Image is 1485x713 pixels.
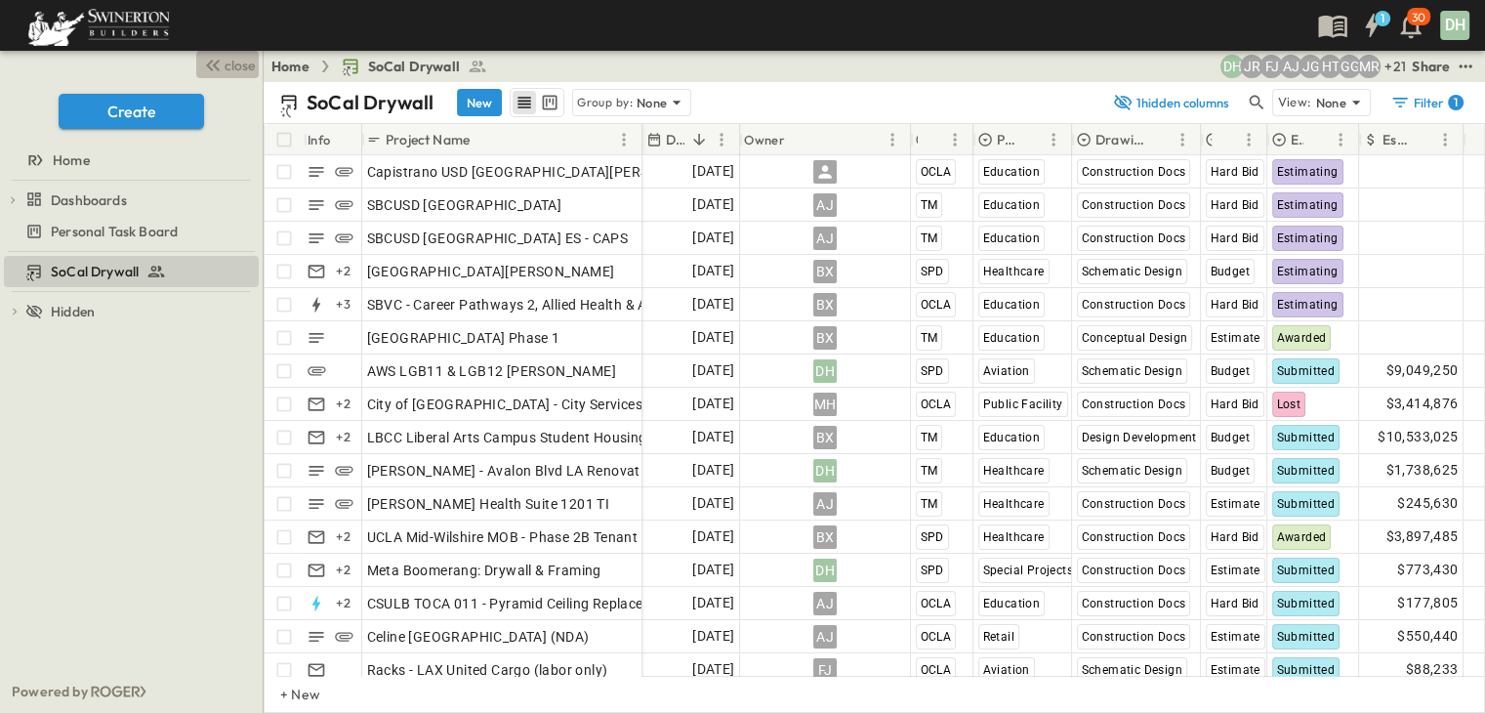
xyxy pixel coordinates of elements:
[1277,298,1339,312] span: Estimating
[692,160,734,183] span: [DATE]
[1277,165,1339,179] span: Estimating
[692,393,734,415] span: [DATE]
[1277,530,1327,544] span: Awarded
[983,464,1045,478] span: Healthcare
[692,559,734,581] span: [DATE]
[4,216,259,247] div: Personal Task Boardtest
[1277,464,1336,478] span: Submitted
[1277,663,1336,677] span: Submitted
[813,525,837,549] div: BX
[983,530,1045,544] span: Healthcare
[740,124,911,155] div: Owner
[367,461,746,481] span: [PERSON_NAME] - Avalon Blvd LA Renovation and Addition
[1082,231,1186,245] span: Construction Docs
[921,497,938,511] span: TM
[577,93,633,112] p: Group by:
[457,89,502,116] button: New
[1454,55,1477,78] button: test
[983,198,1041,212] span: Education
[332,293,355,316] div: + 3
[51,190,127,210] span: Dashboards
[4,147,255,174] a: Home
[983,265,1045,278] span: Healthcare
[1277,398,1301,411] span: Lost
[1149,129,1171,150] button: Sort
[1211,497,1260,511] span: Estimate
[921,165,952,179] span: OCLA
[1082,298,1186,312] span: Construction Docs
[813,359,837,383] div: DH
[367,262,615,281] span: [GEOGRAPHIC_DATA][PERSON_NAME]
[1211,165,1259,179] span: Hard Bid
[1211,564,1260,577] span: Estimate
[1237,128,1260,151] button: Menu
[386,130,470,149] p: Project Name
[1299,55,1322,78] div: Jorge Garcia (jorgarcia@swinerton.com)
[308,112,331,167] div: Info
[921,398,952,411] span: OCLA
[367,428,647,447] span: LBCC Liberal Arts Campus Student Housing
[983,497,1045,511] span: Healthcare
[1277,597,1336,610] span: Submitted
[1220,55,1244,78] div: Daryll Hayward (daryll.hayward@swinerton.com)
[1240,55,1263,78] div: Joshua Russell (joshua.russell@swinerton.com)
[367,162,720,182] span: Capistrano USD [GEOGRAPHIC_DATA][PERSON_NAME]
[921,630,952,644] span: OCLA
[692,260,734,282] span: [DATE]
[510,88,564,117] div: table view
[1277,364,1336,378] span: Submitted
[983,398,1063,411] span: Public Facility
[1412,57,1450,76] div: Share
[1397,592,1458,614] span: $177,805
[943,128,967,151] button: Menu
[1338,55,1361,78] div: Gerrad Gerber (gerrad.gerber@swinerton.com)
[1397,492,1458,515] span: $245,630
[1291,130,1303,149] p: Estimate Status
[1397,625,1458,648] span: $550,440
[692,359,734,382] span: [DATE]
[612,128,636,151] button: Menu
[983,298,1041,312] span: Education
[1211,364,1250,378] span: Budget
[1082,530,1186,544] span: Construction Docs
[1020,129,1042,150] button: Sort
[1211,630,1260,644] span: Estimate
[813,326,837,350] div: BX
[1211,198,1259,212] span: Hard Bid
[922,129,943,150] button: Sort
[1381,11,1384,26] h6: 1
[332,525,355,549] div: + 2
[367,361,616,381] span: AWS LGB11 & LGB12 [PERSON_NAME]
[271,57,499,76] nav: breadcrumbs
[304,124,362,155] div: Info
[1211,298,1259,312] span: Hard Bid
[1216,129,1237,150] button: Sort
[1277,630,1336,644] span: Submitted
[1352,8,1391,43] button: 1
[196,51,259,78] button: close
[921,298,952,312] span: OCLA
[1433,128,1457,151] button: Menu
[51,262,139,281] span: SoCal Drywall
[1277,431,1336,444] span: Submitted
[666,130,684,149] p: Due Date
[1386,393,1459,415] span: $3,414,876
[1082,165,1186,179] span: Construction Docs
[367,494,610,514] span: [PERSON_NAME] Health Suite 1201 TI
[367,295,757,315] span: SBVC - Career Pathways 2, Allied Health & Aeronautics Bldg's
[51,222,178,241] span: Personal Task Board
[1095,130,1145,149] p: Drawing Status
[1082,265,1182,278] span: Schematic Design
[1412,129,1433,150] button: Sort
[4,218,255,245] a: Personal Task Board
[983,597,1041,610] span: Education
[367,561,601,580] span: Meta Boomerang: Drywall & Framing
[692,625,734,648] span: [DATE]
[983,663,1030,677] span: Aviation
[1211,663,1260,677] span: Estimate
[692,658,734,681] span: [DATE]
[1211,597,1259,610] span: Hard Bid
[921,564,944,577] span: SPD
[25,187,255,214] a: Dashboards
[710,128,733,151] button: Menu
